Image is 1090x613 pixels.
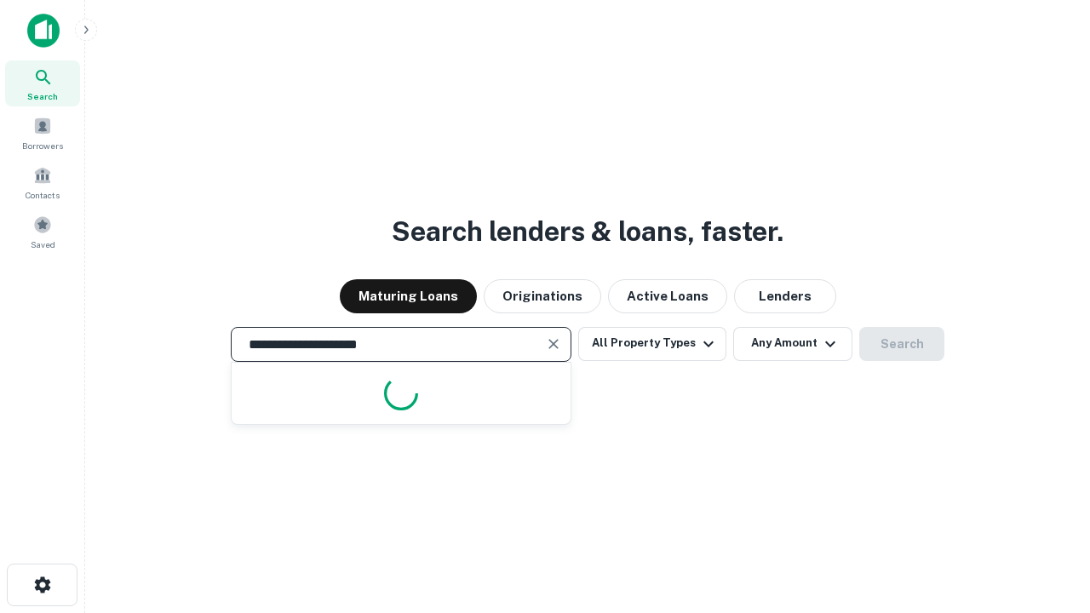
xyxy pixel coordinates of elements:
[5,110,80,156] a: Borrowers
[733,327,852,361] button: Any Amount
[5,60,80,106] a: Search
[734,279,836,313] button: Lenders
[26,188,60,202] span: Contacts
[578,327,726,361] button: All Property Types
[5,209,80,255] a: Saved
[27,89,58,103] span: Search
[608,279,727,313] button: Active Loans
[31,238,55,251] span: Saved
[27,14,60,48] img: capitalize-icon.png
[392,211,783,252] h3: Search lenders & loans, faster.
[5,159,80,205] a: Contacts
[1005,477,1090,559] iframe: Chat Widget
[340,279,477,313] button: Maturing Loans
[22,139,63,152] span: Borrowers
[542,332,565,356] button: Clear
[484,279,601,313] button: Originations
